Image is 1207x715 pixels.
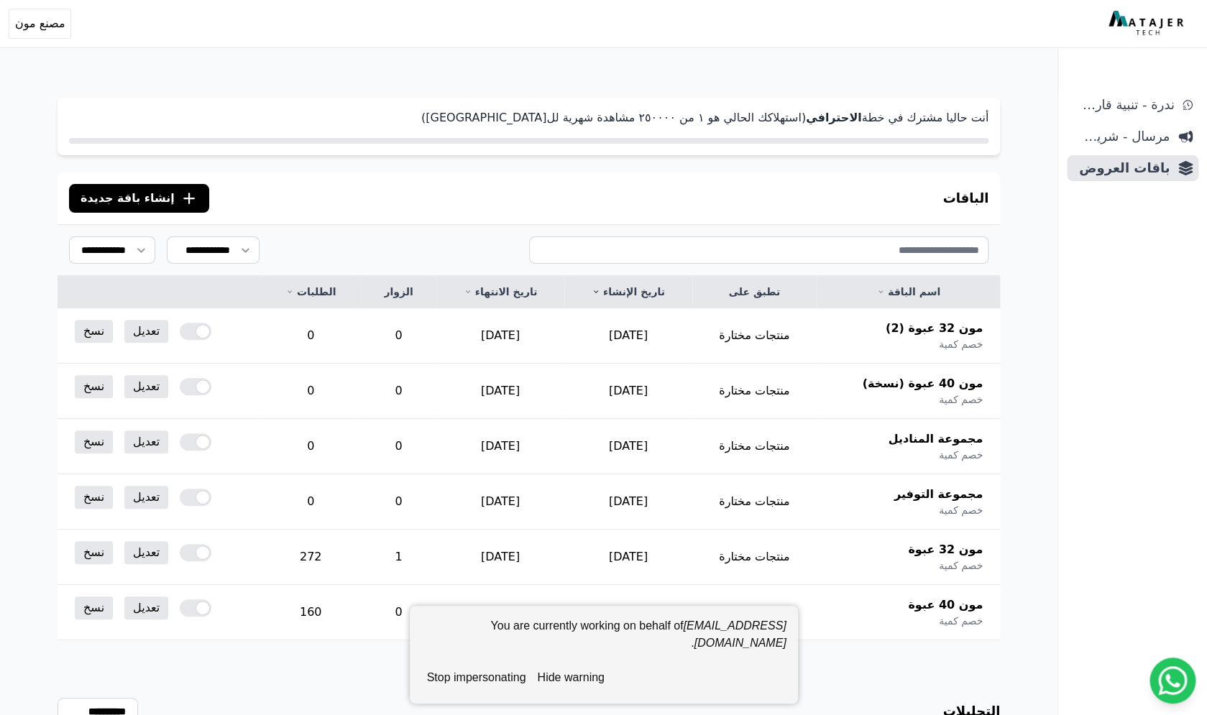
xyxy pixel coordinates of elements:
img: MatajerTech Logo [1109,11,1187,37]
span: باقات العروض [1073,158,1170,178]
span: مون 32 عبوة [908,541,983,558]
td: منتجات مختارة [692,474,817,530]
td: منتجات مختارة [692,364,817,419]
td: 272 [260,530,361,585]
a: تعديل [124,541,168,564]
td: 0 [260,308,361,364]
strong: الاحترافي [806,111,862,124]
td: منتجات مختارة [692,585,817,640]
a: تعديل [124,375,168,398]
span: إنشاء باقة جديدة [81,190,175,207]
span: مصنع مون [15,15,65,32]
span: مون 40 عبوة (نسخة) [862,375,983,392]
td: [DATE] [564,308,692,364]
td: منتجات مختارة [692,530,817,585]
span: مون 32 عبوة (2) [886,320,983,337]
a: نسخ [75,430,113,453]
a: تاريخ الانتهاء [454,285,547,299]
th: الزوار [361,276,436,308]
a: نسخ [75,596,113,619]
button: stop impersonating [421,663,532,692]
td: 0 [361,474,436,530]
td: منتجات مختارة [692,419,817,474]
td: [DATE] [436,474,564,530]
a: تعديل [124,486,168,509]
h3: الباقات [942,188,988,208]
a: نسخ [75,541,113,564]
a: نسخ [75,375,113,398]
span: خصم كمية [939,614,983,628]
td: [DATE] [564,585,692,640]
td: [DATE] [436,585,564,640]
a: الطلبات [277,285,344,299]
td: 0 [361,364,436,419]
td: [DATE] [436,364,564,419]
a: نسخ [75,320,113,343]
td: [DATE] [436,419,564,474]
td: منتجات مختارة [692,308,817,364]
button: hide warning [531,663,610,692]
td: [DATE] [436,530,564,585]
span: مجموعة التوفير [894,486,983,503]
td: 0 [260,364,361,419]
td: [DATE] [564,419,692,474]
span: خصم كمية [939,503,983,517]
td: 0 [361,585,436,640]
span: ندرة - تنبية قارب علي النفاذ [1073,95,1174,115]
a: تعديل [124,596,168,619]
td: [DATE] [564,474,692,530]
p: أنت حاليا مشترك في خطة (استهلاكك الحالي هو ١ من ٢٥۰۰۰۰ مشاهدة شهرية لل[GEOGRAPHIC_DATA]) [69,109,988,126]
span: خصم كمية [939,392,983,407]
td: [DATE] [564,530,692,585]
a: نسخ [75,486,113,509]
td: [DATE] [436,308,564,364]
td: 0 [260,474,361,530]
em: [EMAIL_ADDRESS][DOMAIN_NAME] [683,619,786,649]
div: You are currently working on behalf of . [421,617,786,663]
button: إنشاء باقة جديدة [69,184,209,213]
span: مجموعة المناديل [888,430,983,448]
td: 1 [361,530,436,585]
td: 0 [361,308,436,364]
button: مصنع مون [9,9,71,39]
td: [DATE] [564,364,692,419]
td: 0 [361,419,436,474]
a: تعديل [124,320,168,343]
span: خصم كمية [939,448,983,462]
span: خصم كمية [939,558,983,573]
span: مرسال - شريط دعاية [1073,126,1170,147]
a: اسم الباقة [834,285,983,299]
span: خصم كمية [939,337,983,351]
td: 0 [260,419,361,474]
a: تاريخ الإنشاء [582,285,674,299]
td: 160 [260,585,361,640]
th: تطبق على [692,276,817,308]
span: مون 40 عبوة [908,596,983,614]
a: تعديل [124,430,168,453]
